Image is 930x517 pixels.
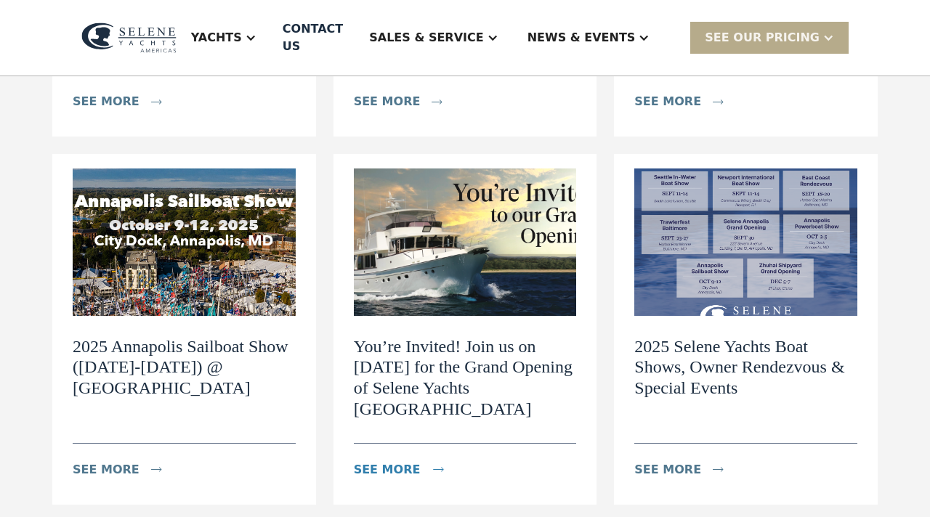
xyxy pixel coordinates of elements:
div: Sales & Service [369,29,483,46]
div: see more [634,93,701,110]
img: icon [151,467,162,472]
a: 2025 Annapolis Sailboat Show ([DATE]-[DATE]) @ [GEOGRAPHIC_DATA]see moreicon [52,154,316,505]
div: see more [73,461,139,479]
img: logo [81,23,177,54]
img: icon [434,467,445,472]
div: see more [634,461,701,479]
img: icon [432,99,442,105]
div: see more [354,93,421,110]
div: SEE Our Pricing [690,22,849,53]
div: Yachts [191,29,242,46]
h2: 2025 Annapolis Sailboat Show ([DATE]-[DATE]) @ [GEOGRAPHIC_DATA] [73,336,296,399]
img: icon [151,99,162,105]
div: see more [73,93,139,110]
img: icon [713,99,724,105]
h2: You’re Invited! Join us on [DATE] for the Grand Opening of Selene Yachts [GEOGRAPHIC_DATA] [354,336,577,420]
div: Sales & Service [355,9,512,67]
div: News & EVENTS [527,29,636,46]
h2: 2025 Selene Yachts Boat Shows, Owner Rendezvous & Special Events [634,336,857,399]
a: 2025 Selene Yachts Boat Shows, Owner Rendezvous & Special Eventssee moreicon [614,154,878,505]
div: News & EVENTS [513,9,665,67]
div: SEE Our Pricing [705,29,820,46]
div: Yachts [177,9,271,67]
div: Contact US [283,20,343,55]
img: icon [713,467,724,472]
div: see more [354,461,421,479]
a: You’re Invited! Join us on [DATE] for the Grand Opening of Selene Yachts [GEOGRAPHIC_DATA]see mor... [333,154,597,505]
